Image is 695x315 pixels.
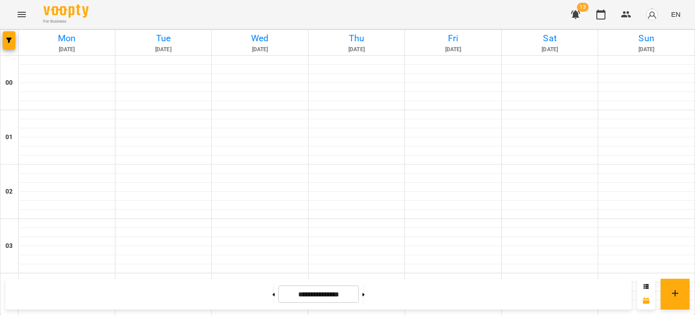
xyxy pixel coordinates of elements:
h6: [DATE] [503,45,597,54]
h6: 03 [5,241,13,251]
h6: Thu [310,31,404,45]
h6: [DATE] [600,45,693,54]
h6: Sun [600,31,693,45]
h6: [DATE] [117,45,210,54]
h6: 01 [5,132,13,142]
h6: [DATE] [213,45,307,54]
h6: [DATE] [20,45,114,54]
span: EN [671,10,681,19]
h6: Fri [406,31,500,45]
span: 13 [577,3,589,12]
h6: Tue [117,31,210,45]
h6: 02 [5,187,13,197]
h6: 00 [5,78,13,88]
h6: Mon [20,31,114,45]
span: For Business [43,19,89,24]
h6: Sat [503,31,597,45]
button: Menu [11,4,33,25]
img: Voopty Logo [43,5,89,18]
h6: [DATE] [310,45,404,54]
button: EN [667,6,684,23]
h6: [DATE] [406,45,500,54]
h6: Wed [213,31,307,45]
img: avatar_s.png [646,8,658,21]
